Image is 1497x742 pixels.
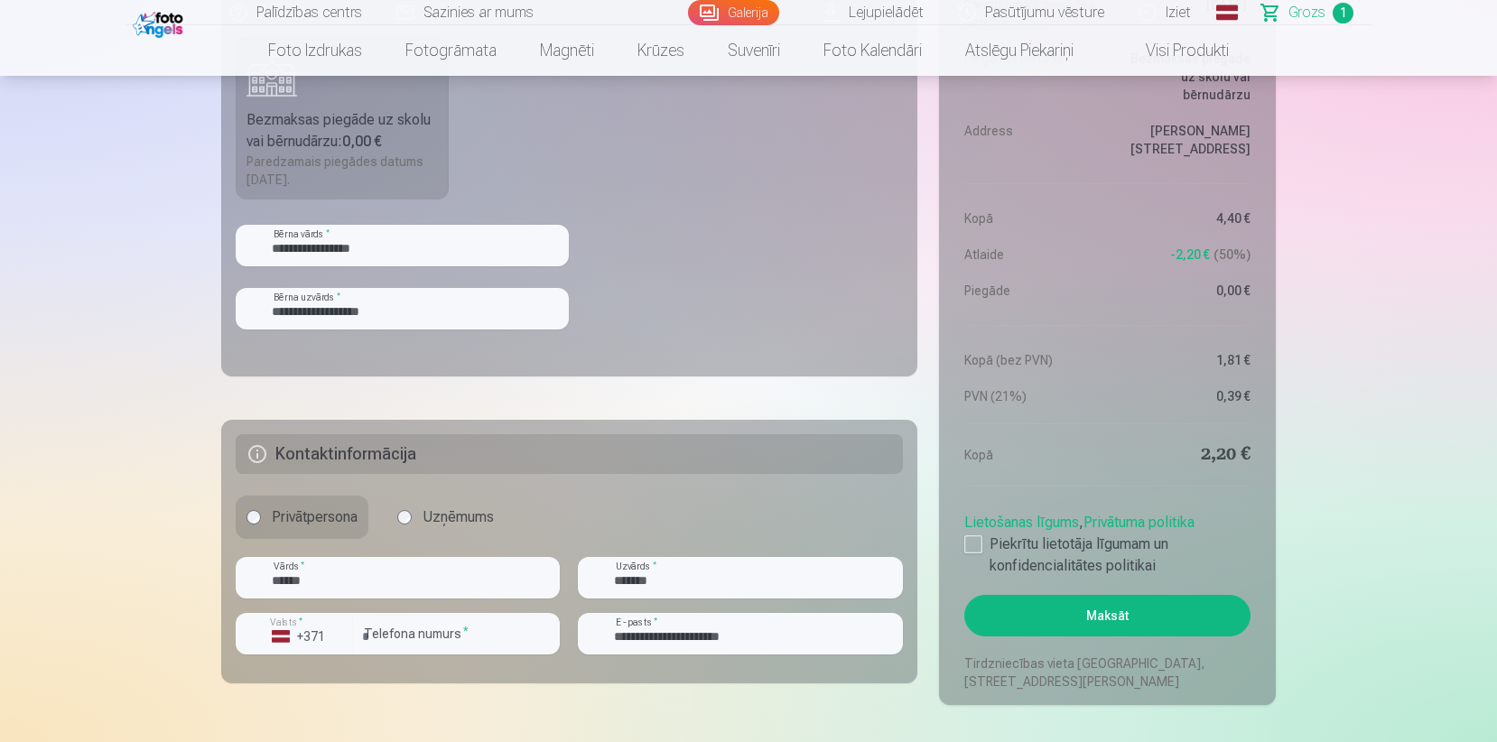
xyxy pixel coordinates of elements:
[133,7,188,38] img: /fa1
[236,613,353,654] button: Valsts*+371
[964,282,1099,300] dt: Piegāde
[964,246,1099,264] dt: Atlaide
[397,510,412,524] input: Uzņēmums
[1083,514,1195,531] a: Privātuma politika
[964,514,1079,531] a: Lietošanas līgums
[1095,25,1251,76] a: Visi produkti
[1213,246,1251,264] span: 50 %
[1116,122,1251,158] dd: [PERSON_NAME][STREET_ADDRESS]
[964,50,1099,104] dt: Piegādes metode
[802,25,944,76] a: Foto kalendāri
[386,496,505,539] label: Uzņēmums
[1116,351,1251,369] dd: 1,81 €
[246,510,261,524] input: Privātpersona
[518,25,616,76] a: Magnēti
[1116,387,1251,405] dd: 0,39 €
[1333,3,1353,23] span: 1
[964,654,1251,691] p: Tirdzniecības vieta [GEOGRAPHIC_DATA], [STREET_ADDRESS][PERSON_NAME]
[706,25,802,76] a: Suvenīri
[944,25,1095,76] a: Atslēgu piekariņi
[964,351,1099,369] dt: Kopā (bez PVN)
[246,25,384,76] a: Foto izdrukas
[964,442,1099,468] dt: Kopā
[964,209,1099,227] dt: Kopā
[1116,282,1251,300] dd: 0,00 €
[1116,442,1251,468] dd: 2,20 €
[964,533,1251,577] label: Piekrītu lietotāja līgumam un konfidencialitātes politikai
[1116,209,1251,227] dd: 4,40 €
[384,25,518,76] a: Fotogrāmata
[272,627,326,645] div: +371
[342,133,382,150] b: 0,00 €
[1288,2,1325,23] span: Grozs
[246,109,438,153] div: Bezmaksas piegāde uz skolu vai bērnudārzu :
[236,434,903,474] h5: Kontaktinformācija
[236,496,368,539] label: Privātpersona
[964,387,1099,405] dt: PVN (21%)
[246,153,438,189] div: Paredzamais piegādes datums [DATE].
[964,122,1099,158] dt: Address
[265,616,309,629] label: Valsts
[1170,246,1210,264] span: -2,20 €
[964,505,1251,577] div: ,
[1116,50,1251,104] dd: Bezmaksas piegāde uz skolu vai bērnudārzu
[616,25,706,76] a: Krūzes
[964,595,1251,636] button: Maksāt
